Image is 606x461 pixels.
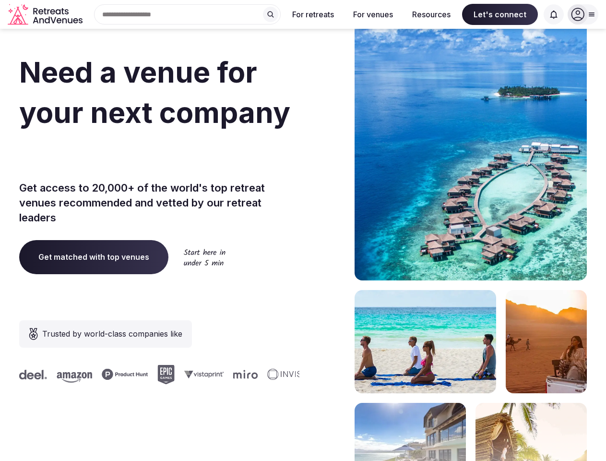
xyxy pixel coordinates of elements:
svg: Invisible company logo [264,369,317,380]
a: Get matched with top venues [19,240,168,274]
svg: Deel company logo [16,370,44,379]
svg: Miro company logo [230,370,254,379]
img: Start here in under 5 min [184,249,226,266]
svg: Epic Games company logo [154,365,171,384]
svg: Retreats and Venues company logo [8,4,84,25]
button: For venues [345,4,401,25]
span: Let's connect [462,4,538,25]
button: For retreats [285,4,342,25]
p: Get access to 20,000+ of the world's top retreat venues recommended and vetted by our retreat lea... [19,181,299,225]
a: Visit the homepage [8,4,84,25]
button: Resources [404,4,458,25]
svg: Vistaprint company logo [181,370,220,378]
img: woman sitting in back of truck with camels [506,290,587,393]
img: yoga on tropical beach [355,290,496,393]
span: Trusted by world-class companies like [42,328,182,340]
span: Need a venue for your next company [19,55,290,130]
